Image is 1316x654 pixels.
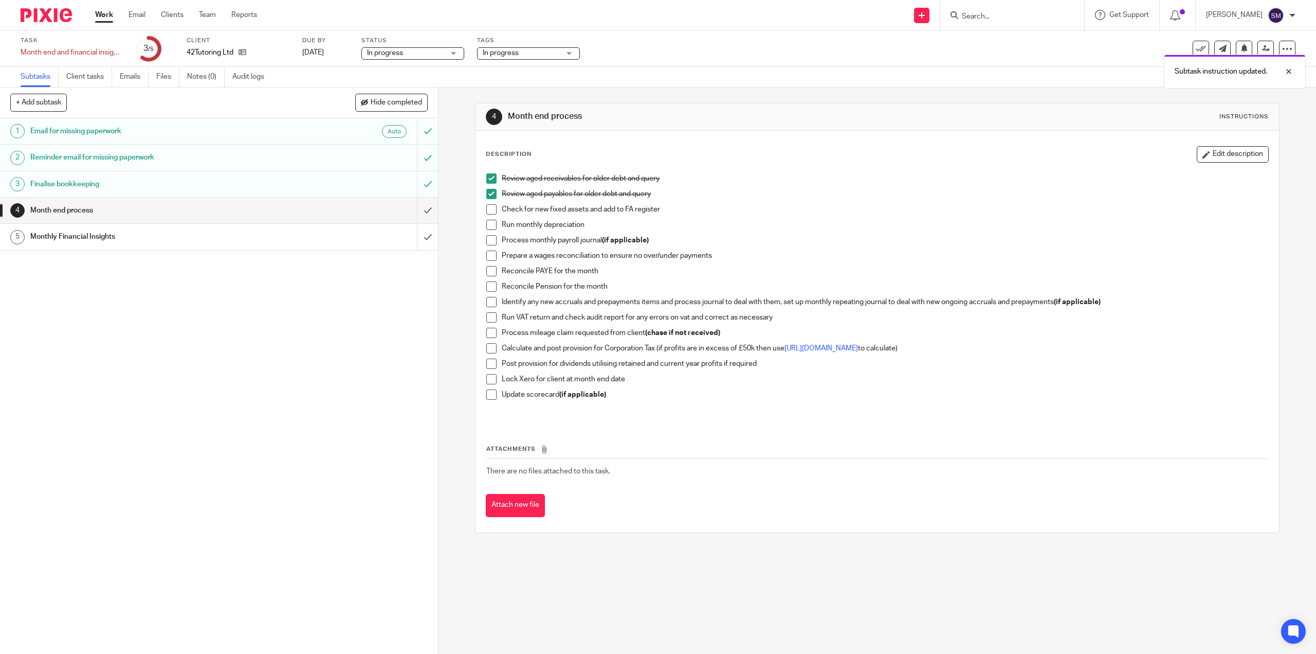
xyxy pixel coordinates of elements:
p: Process mileage claim requested from client [502,328,1268,338]
div: Instructions [1219,113,1269,121]
strong: (if applicable) [1054,298,1101,306]
small: /5 [148,46,154,52]
a: Team [199,10,216,20]
p: Post provision for dividends utilising retained and current year profits if required [502,359,1268,369]
a: Work [95,10,113,20]
h1: Email for missing paperwork [30,123,281,139]
label: Client [187,37,289,45]
h1: Reminder email for missing paperwork [30,150,281,165]
p: Run monthly depreciation [502,220,1268,230]
p: 42Tutoring Ltd [187,47,233,58]
a: Emails [120,67,149,87]
p: Review aged receivables for older debt and query [502,173,1268,184]
p: Description [486,150,532,158]
strong: (if applicable) [559,391,606,398]
a: Files [156,67,179,87]
a: Clients [161,10,184,20]
p: Prepare a wages reconciliation to ensure no over/under payments [502,251,1268,261]
label: Due by [302,37,349,45]
p: Reconcile PAYE for the month [502,266,1268,276]
div: 3 [143,43,154,55]
p: Check for new fixed assets and add to FA register [502,204,1268,215]
p: Lock Xero for client at month end date [502,374,1268,384]
a: Client tasks [66,67,112,87]
p: Reconcile Pension for the month [502,281,1268,292]
p: Process monthly payroll journal [502,235,1268,245]
span: There are no files attached to this task. [486,468,610,475]
p: Review aged payables for older debt and query [502,189,1268,199]
p: Subtask instruction updated. [1175,66,1267,77]
span: Attachments [486,446,536,452]
button: Attach new file [486,494,545,517]
img: Pixie [21,8,72,22]
div: Auto [382,125,407,138]
div: 2 [10,151,25,165]
div: 3 [10,177,25,191]
label: Status [361,37,464,45]
div: Month end and financial insights [21,47,123,58]
a: [URL][DOMAIN_NAME] [784,345,858,352]
p: Identify any new accruals and prepayments items and process journal to deal with them, set up mon... [502,297,1268,307]
label: Task [21,37,123,45]
img: svg%3E [1268,7,1284,24]
span: In progress [367,49,403,57]
h1: Monthly Financial Insights [30,229,281,244]
a: Notes (0) [187,67,225,87]
a: Subtasks [21,67,59,87]
p: Update scorecard [502,390,1268,400]
p: Run VAT return and check audit report for any errors on vat and correct as necessary [502,312,1268,323]
label: Tags [477,37,580,45]
a: Email [129,10,145,20]
div: 4 [10,203,25,218]
a: Reports [231,10,257,20]
span: [DATE] [302,49,324,56]
h1: Month end process [508,111,899,122]
div: 1 [10,124,25,138]
span: In progress [483,49,519,57]
span: Hide completed [371,99,422,107]
button: + Add subtask [10,94,67,111]
div: 4 [486,109,502,125]
div: 5 [10,230,25,244]
strong: (if applicable) [602,237,649,244]
h1: Finalise bookkeeping [30,176,281,192]
p: Calculate and post provision for Corporation Tax (if profits are in excess of £50k then use to ca... [502,343,1268,353]
button: Edit description [1197,146,1269,163]
a: Audit logs [232,67,272,87]
button: Hide completed [355,94,428,111]
h1: Month end process [30,203,281,218]
strong: (chase if not received) [645,329,720,337]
